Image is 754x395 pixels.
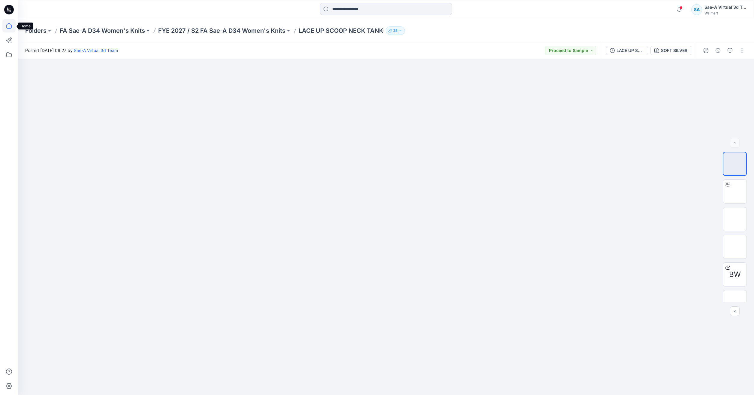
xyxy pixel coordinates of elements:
[60,26,145,35] a: FA Sae-A D34 Women's Knits
[386,26,405,35] button: 25
[729,269,741,280] span: BW
[606,46,648,55] button: LACE UP SCOOP NECK TANK_REV1_SOFTSILVER
[704,11,746,15] div: Walmart
[704,4,746,11] div: Sae-A Virtual 3d Team
[617,47,644,54] div: LACE UP SCOOP NECK TANK_REV1_SOFTSILVER
[393,27,397,34] p: 25
[299,26,383,35] p: LACE UP SCOOP NECK TANK
[158,26,285,35] a: FYE 2027 / S2 FA Sae-A D34 Women's Knits
[691,4,702,15] div: SA
[25,47,118,54] span: Posted [DATE] 06:27 by
[713,46,723,55] button: Details
[650,46,691,55] button: SOFT SILVER
[25,26,47,35] a: Folders
[74,48,118,53] a: Sae-A Virtual 3d Team
[661,47,687,54] div: SOFT SILVER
